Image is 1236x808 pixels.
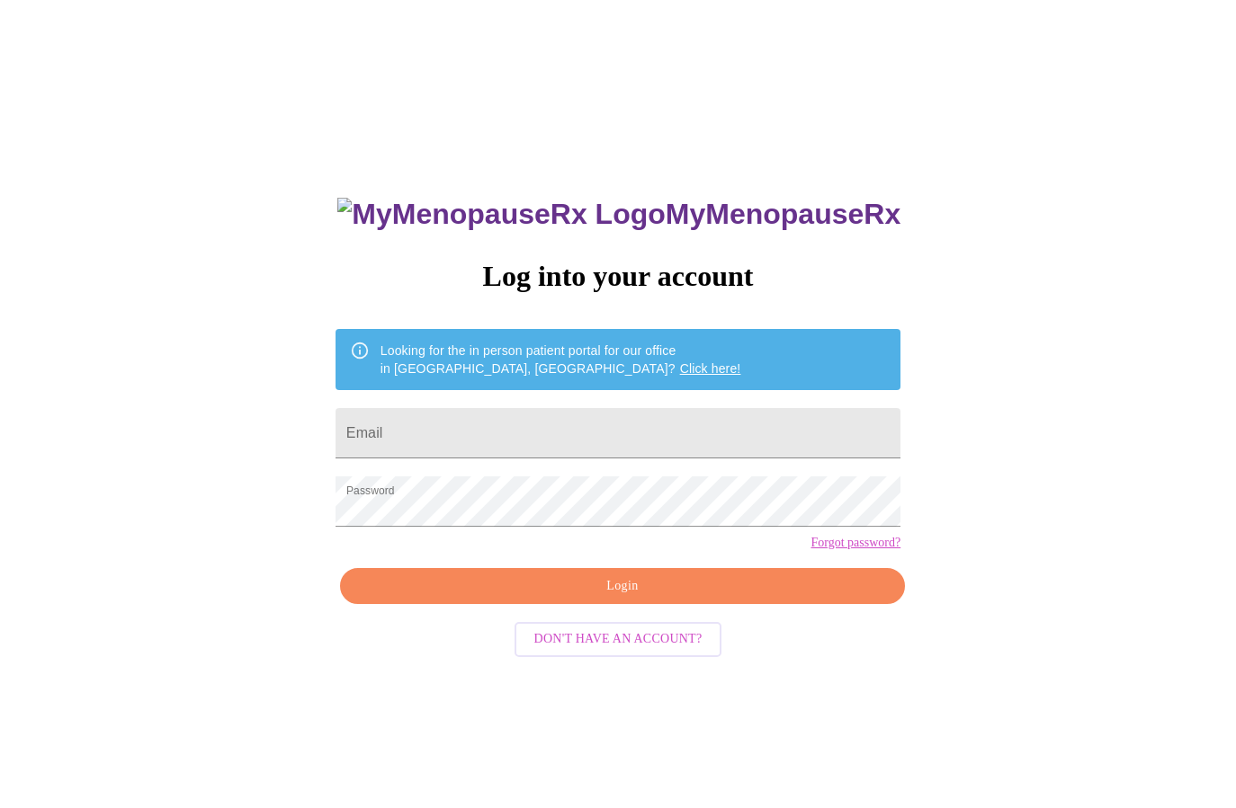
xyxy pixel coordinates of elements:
h3: Log into your account [336,260,900,293]
span: Login [361,575,884,598]
img: MyMenopauseRx Logo [337,198,665,231]
h3: MyMenopauseRx [337,198,900,231]
div: Looking for the in person patient portal for our office in [GEOGRAPHIC_DATA], [GEOGRAPHIC_DATA]? [381,334,741,385]
button: Login [340,568,905,605]
span: Don't have an account? [534,628,703,651]
a: Forgot password? [811,536,900,550]
a: Click here! [680,361,741,376]
a: Don't have an account? [510,630,727,645]
button: Don't have an account? [515,622,722,657]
